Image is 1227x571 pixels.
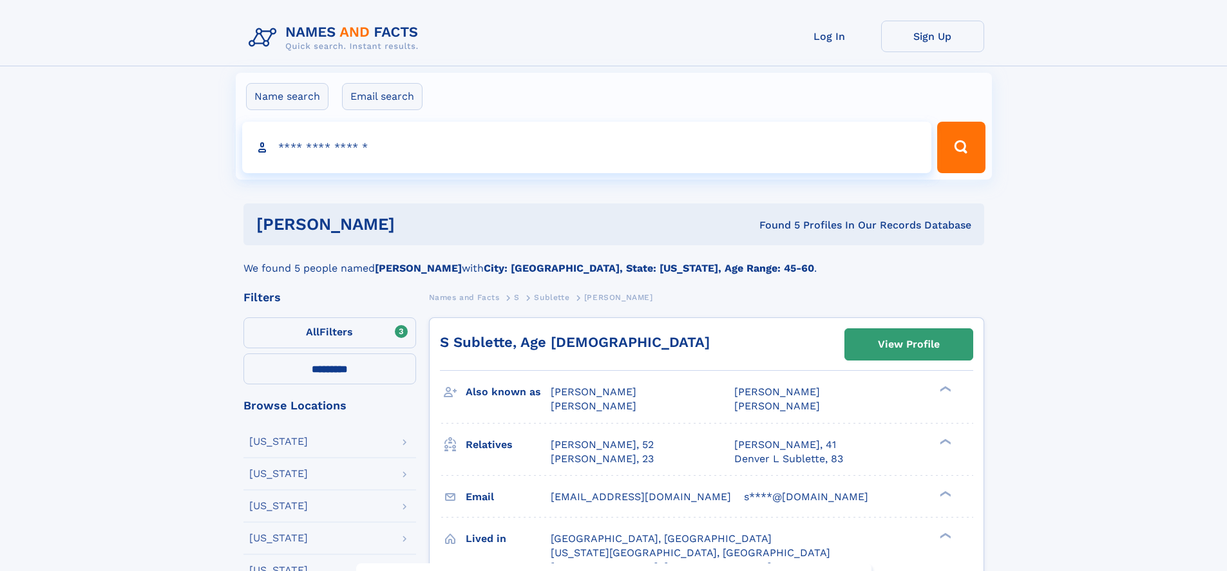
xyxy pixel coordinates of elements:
span: S [514,293,520,302]
span: [EMAIL_ADDRESS][DOMAIN_NAME] [551,491,731,503]
button: Search Button [937,122,985,173]
span: [PERSON_NAME] [734,400,820,412]
span: [PERSON_NAME] [551,400,636,412]
div: ❯ [937,437,952,445]
div: [US_STATE] [249,533,308,543]
span: [PERSON_NAME] [551,386,636,398]
span: All [306,326,319,338]
span: [PERSON_NAME] [584,293,653,302]
a: [PERSON_NAME], 23 [551,452,654,466]
a: [PERSON_NAME], 41 [734,438,836,452]
a: Sign Up [881,21,984,52]
h1: [PERSON_NAME] [256,216,577,232]
label: Email search [342,83,423,110]
div: We found 5 people named with . [243,245,984,276]
h3: Also known as [466,381,551,403]
h3: Relatives [466,434,551,456]
div: Found 5 Profiles In Our Records Database [577,218,971,232]
div: Browse Locations [243,400,416,411]
label: Name search [246,83,328,110]
a: View Profile [845,329,973,360]
div: [US_STATE] [249,436,308,447]
div: [US_STATE] [249,501,308,511]
a: Names and Facts [429,289,500,305]
a: Sublette [534,289,569,305]
div: [US_STATE] [249,469,308,479]
span: Sublette [534,293,569,302]
div: ❯ [937,385,952,393]
span: [PERSON_NAME] [734,386,820,398]
h3: Lived in [466,528,551,550]
a: S Sublette, Age [DEMOGRAPHIC_DATA] [440,334,710,350]
input: search input [242,122,932,173]
label: Filters [243,317,416,348]
a: Log In [778,21,881,52]
div: ❯ [937,531,952,539]
a: [PERSON_NAME], 52 [551,438,654,452]
b: [PERSON_NAME] [375,262,462,274]
div: ❯ [937,489,952,498]
div: View Profile [878,330,940,359]
span: [US_STATE][GEOGRAPHIC_DATA], [GEOGRAPHIC_DATA] [551,547,830,559]
div: Filters [243,292,416,303]
b: City: [GEOGRAPHIC_DATA], State: [US_STATE], Age Range: 45-60 [484,262,814,274]
a: S [514,289,520,305]
a: Denver L Sublette, 83 [734,452,843,466]
span: [GEOGRAPHIC_DATA], [GEOGRAPHIC_DATA] [551,532,772,545]
img: Logo Names and Facts [243,21,429,55]
h3: Email [466,486,551,508]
